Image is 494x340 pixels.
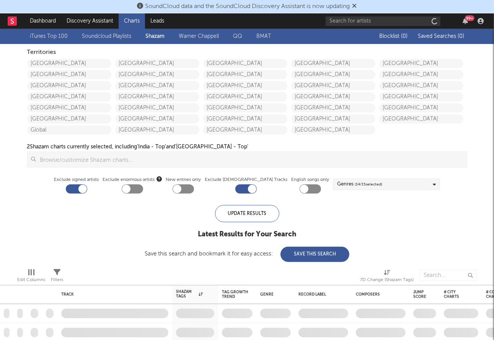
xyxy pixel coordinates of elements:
a: [GEOGRAPHIC_DATA] [291,81,375,90]
a: [GEOGRAPHIC_DATA] [203,92,287,101]
a: [GEOGRAPHIC_DATA] [115,59,199,68]
a: [GEOGRAPHIC_DATA] [203,125,287,135]
div: Tag Growth Trend [222,290,249,299]
span: Blocklist [379,34,408,39]
input: Browse/customize Shazam charts... [36,152,467,167]
a: [GEOGRAPHIC_DATA] [115,81,199,90]
div: 7D Change (Shazam Tags) [360,266,414,288]
div: # City Charts [444,290,467,299]
a: [GEOGRAPHIC_DATA] [27,59,111,68]
div: Update Results [215,205,279,222]
span: ( 0 ) [401,34,408,39]
a: [GEOGRAPHIC_DATA] [379,103,463,112]
a: Dashboard [24,13,61,29]
div: Save this search and bookmark it for easy access: [145,251,349,257]
div: Territories [27,48,467,57]
span: ( 0 ) [458,34,464,39]
input: Search... [419,270,477,281]
a: [GEOGRAPHIC_DATA] [203,81,287,90]
a: Warner Chappell [179,32,219,41]
a: [GEOGRAPHIC_DATA] [379,70,463,79]
a: [GEOGRAPHIC_DATA] [27,103,111,112]
div: 7D Change (Shazam Tags) [360,275,414,285]
a: Leads [145,13,170,29]
a: Global [27,125,111,135]
a: [GEOGRAPHIC_DATA] [115,103,199,112]
label: Exclude signed artists [54,175,99,184]
button: Save This Search [280,247,349,262]
span: Exclude enormous artists [103,175,162,184]
span: Dismiss [352,3,357,10]
button: Saved Searches (0) [416,33,464,39]
a: [GEOGRAPHIC_DATA] [291,92,375,101]
a: [GEOGRAPHIC_DATA] [203,59,287,68]
label: New entries only [166,175,201,184]
a: [GEOGRAPHIC_DATA] [27,81,111,90]
a: [GEOGRAPHIC_DATA] [27,114,111,124]
div: Jump Score [413,290,426,299]
a: [GEOGRAPHIC_DATA] [379,114,463,124]
label: Exclude [DEMOGRAPHIC_DATA] Tracks [205,175,287,184]
a: Discovery Assistant [61,13,119,29]
div: Shazam Tags [176,290,203,299]
a: [GEOGRAPHIC_DATA] [291,103,375,112]
span: ( 14 / 15 selected) [355,180,382,189]
a: [GEOGRAPHIC_DATA] [115,125,199,135]
div: Edit Columns [17,275,45,285]
div: Track [61,292,165,297]
a: [GEOGRAPHIC_DATA] [291,125,375,135]
div: Composers [356,292,402,297]
div: 99 + [465,15,474,21]
div: Latest Results for Your Search [145,230,349,239]
div: Edit Columns [17,266,45,288]
a: [GEOGRAPHIC_DATA] [115,92,199,101]
a: [GEOGRAPHIC_DATA] [379,59,463,68]
a: Charts [119,13,145,29]
a: [GEOGRAPHIC_DATA] [203,70,287,79]
a: BMAT [256,32,271,41]
input: Search for artists [326,16,440,26]
div: Genres [337,180,382,189]
a: [GEOGRAPHIC_DATA] [27,92,111,101]
a: [GEOGRAPHIC_DATA] [115,70,199,79]
div: Genre [260,292,287,297]
a: [GEOGRAPHIC_DATA] [115,114,199,124]
div: 2 Shazam charts currently selected, including 'India - Top' and '[GEOGRAPHIC_DATA] - Top' [27,142,249,151]
a: [GEOGRAPHIC_DATA] [27,70,111,79]
a: [GEOGRAPHIC_DATA] [291,114,375,124]
a: iTunes Top 100 [30,32,68,41]
a: [GEOGRAPHIC_DATA] [379,81,463,90]
a: [GEOGRAPHIC_DATA] [379,92,463,101]
div: Record Label [298,292,344,297]
a: [GEOGRAPHIC_DATA] [291,59,375,68]
a: Soundcloud Playlists [82,32,131,41]
a: [GEOGRAPHIC_DATA] [291,70,375,79]
a: QQ [233,32,242,41]
label: English songs only [291,175,329,184]
span: Saved Searches [418,34,464,39]
div: Filters [51,275,63,285]
span: SoundCloud data and the SoundCloud Discovery Assistant is now updating [145,3,350,10]
button: Exclude enormous artists [157,175,162,182]
button: 99+ [463,18,468,24]
a: [GEOGRAPHIC_DATA] [203,114,287,124]
div: Filters [51,266,63,288]
a: [GEOGRAPHIC_DATA] [203,103,287,112]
